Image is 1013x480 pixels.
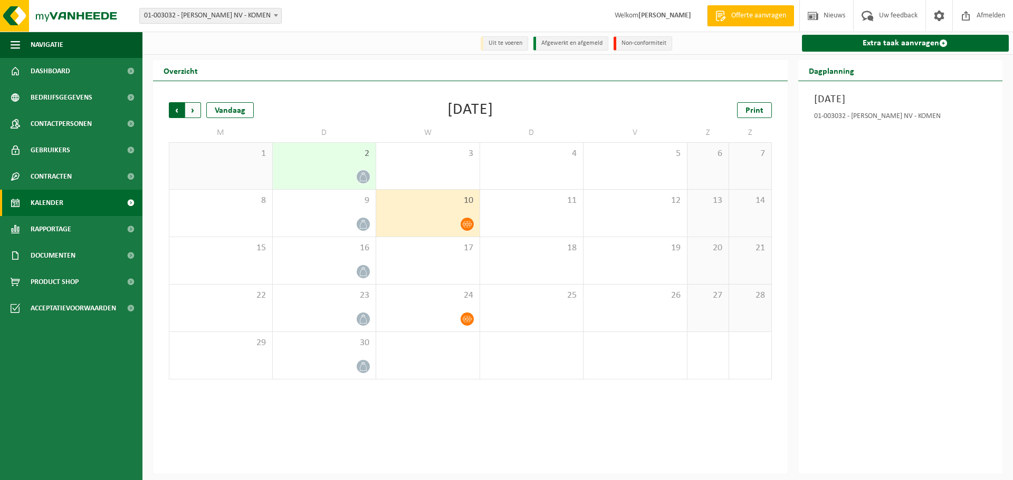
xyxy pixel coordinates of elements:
[533,36,608,51] li: Afgewerkt en afgemeld
[480,123,584,142] td: D
[447,102,493,118] div: [DATE]
[278,148,371,160] span: 2
[381,242,474,254] span: 17
[481,36,528,51] li: Uit te voeren
[638,12,691,19] strong: [PERSON_NAME]
[485,242,578,254] span: 18
[734,242,766,254] span: 21
[814,113,987,123] div: 01-003032 - [PERSON_NAME] NV - KOMEN
[798,60,865,81] h2: Dagplanning
[169,102,185,118] span: Vorige
[693,242,724,254] span: 20
[746,106,763,115] span: Print
[31,58,70,84] span: Dashboard
[693,290,724,301] span: 27
[734,290,766,301] span: 28
[175,242,267,254] span: 15
[31,295,116,321] span: Acceptatievoorwaarden
[278,195,371,207] span: 9
[175,148,267,160] span: 1
[584,123,687,142] td: V
[589,195,682,207] span: 12
[175,195,267,207] span: 8
[185,102,201,118] span: Volgende
[589,148,682,160] span: 5
[31,111,92,137] span: Contactpersonen
[734,148,766,160] span: 7
[814,92,987,107] h3: [DATE]
[139,8,282,24] span: 01-003032 - ROUSSEAU LUC NV - KOMEN
[376,123,480,142] td: W
[734,195,766,207] span: 14
[278,337,371,349] span: 30
[31,163,72,190] span: Contracten
[381,195,474,207] span: 10
[737,102,772,118] a: Print
[153,60,208,81] h2: Overzicht
[278,290,371,301] span: 23
[31,269,79,295] span: Product Shop
[614,36,672,51] li: Non-conformiteit
[31,137,70,163] span: Gebruikers
[140,8,281,23] span: 01-003032 - ROUSSEAU LUC NV - KOMEN
[485,148,578,160] span: 4
[278,242,371,254] span: 16
[31,190,63,216] span: Kalender
[729,11,789,21] span: Offerte aanvragen
[802,35,1009,52] a: Extra taak aanvragen
[31,216,71,242] span: Rapportage
[687,123,730,142] td: Z
[485,195,578,207] span: 11
[31,242,75,269] span: Documenten
[31,84,92,111] span: Bedrijfsgegevens
[693,148,724,160] span: 6
[381,290,474,301] span: 24
[175,290,267,301] span: 22
[485,290,578,301] span: 25
[206,102,254,118] div: Vandaag
[729,123,771,142] td: Z
[589,290,682,301] span: 26
[381,148,474,160] span: 3
[707,5,794,26] a: Offerte aanvragen
[175,337,267,349] span: 29
[31,32,63,58] span: Navigatie
[169,123,273,142] td: M
[693,195,724,207] span: 13
[273,123,377,142] td: D
[589,242,682,254] span: 19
